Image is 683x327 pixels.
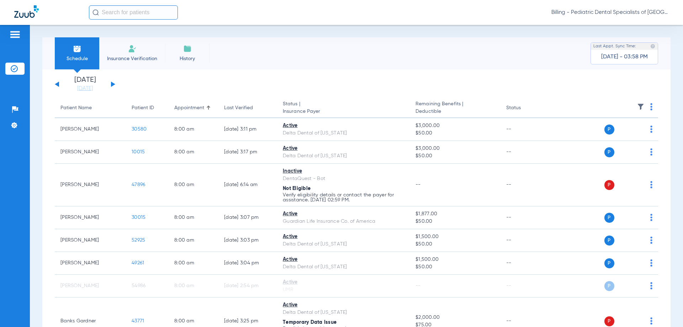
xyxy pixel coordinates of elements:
[650,126,652,133] img: group-dot-blue.svg
[132,283,145,288] span: 54986
[183,44,192,53] img: History
[169,118,218,141] td: 8:00 AM
[637,103,644,110] img: filter.svg
[60,55,94,62] span: Schedule
[415,283,421,288] span: --
[283,286,404,294] div: UMR
[169,275,218,297] td: 8:00 AM
[415,263,494,271] span: $50.00
[277,98,410,118] th: Status |
[601,53,648,60] span: [DATE] - 03:58 PM
[92,9,99,16] img: Search Icon
[501,141,549,164] td: --
[283,108,404,115] span: Insurance Payer
[14,5,39,18] img: Zuub Logo
[415,256,494,263] span: $1,500.00
[593,43,636,50] span: Last Appt. Sync Time:
[169,229,218,252] td: 8:00 AM
[415,233,494,241] span: $1,500.00
[73,44,81,53] img: Schedule
[415,130,494,137] span: $50.00
[415,218,494,225] span: $50.00
[551,9,669,16] span: Billing - Pediatric Dental Specialists of [GEOGRAPHIC_DATA][US_STATE]
[132,149,145,154] span: 10015
[604,180,614,190] span: P
[283,210,404,218] div: Active
[415,122,494,130] span: $3,000.00
[132,318,144,323] span: 43771
[283,256,404,263] div: Active
[283,241,404,248] div: Delta Dental of [US_STATE]
[55,275,126,297] td: [PERSON_NAME]
[650,214,652,221] img: group-dot-blue.svg
[283,233,404,241] div: Active
[604,316,614,326] span: P
[218,252,277,275] td: [DATE] 3:04 PM
[283,168,404,175] div: Inactive
[169,206,218,229] td: 8:00 AM
[650,237,652,244] img: group-dot-blue.svg
[650,148,652,155] img: group-dot-blue.svg
[132,182,145,187] span: 47896
[128,44,137,53] img: Manual Insurance Verification
[169,164,218,206] td: 8:00 AM
[501,275,549,297] td: --
[283,130,404,137] div: Delta Dental of [US_STATE]
[218,118,277,141] td: [DATE] 3:11 PM
[604,147,614,157] span: P
[283,186,311,191] span: Not Eligible
[218,275,277,297] td: [DATE] 2:54 PM
[647,293,683,327] iframe: Chat Widget
[218,164,277,206] td: [DATE] 6:14 AM
[169,252,218,275] td: 8:00 AM
[132,238,145,243] span: 52925
[132,215,145,220] span: 30015
[283,192,404,202] p: Verify eligibility details or contact the payer for assistance. [DATE] 02:59 PM.
[218,206,277,229] td: [DATE] 3:07 PM
[415,145,494,152] span: $3,000.00
[55,164,126,206] td: [PERSON_NAME]
[501,118,549,141] td: --
[174,104,213,112] div: Appointment
[650,44,655,49] img: last sync help info
[650,282,652,289] img: group-dot-blue.svg
[55,229,126,252] td: [PERSON_NAME]
[650,103,652,110] img: group-dot-blue.svg
[415,152,494,160] span: $50.00
[224,104,253,112] div: Last Verified
[415,210,494,218] span: $1,877.00
[604,236,614,246] span: P
[55,252,126,275] td: [PERSON_NAME]
[55,206,126,229] td: [PERSON_NAME]
[415,241,494,248] span: $50.00
[283,301,404,309] div: Active
[132,104,154,112] div: Patient ID
[283,122,404,130] div: Active
[283,279,404,286] div: Active
[132,260,144,265] span: 49261
[604,281,614,291] span: P
[89,5,178,20] input: Search for patients
[218,229,277,252] td: [DATE] 3:03 PM
[501,98,549,118] th: Status
[218,141,277,164] td: [DATE] 3:17 PM
[105,55,160,62] span: Insurance Verification
[132,127,147,132] span: 30580
[55,118,126,141] td: [PERSON_NAME]
[415,182,421,187] span: --
[415,108,494,115] span: Deductible
[283,320,337,325] span: Temporary Data Issue
[410,98,500,118] th: Remaining Benefits |
[170,55,204,62] span: History
[283,263,404,271] div: Delta Dental of [US_STATE]
[283,175,404,183] div: DentaQuest - Bot
[415,314,494,321] span: $2,000.00
[650,181,652,188] img: group-dot-blue.svg
[60,104,92,112] div: Patient Name
[604,213,614,223] span: P
[169,141,218,164] td: 8:00 AM
[501,206,549,229] td: --
[283,152,404,160] div: Delta Dental of [US_STATE]
[283,309,404,316] div: Delta Dental of [US_STATE]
